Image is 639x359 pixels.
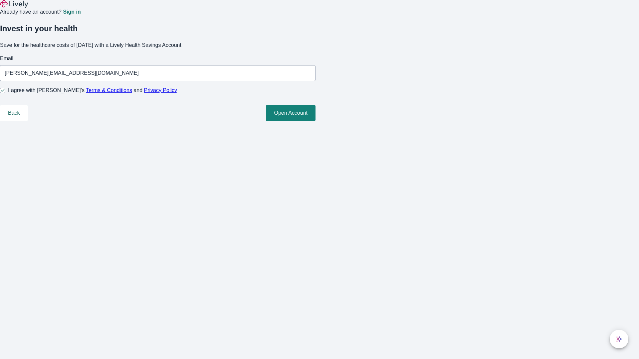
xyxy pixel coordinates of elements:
a: Sign in [63,9,81,15]
a: Privacy Policy [144,87,177,93]
button: Open Account [266,105,316,121]
button: chat [610,330,628,348]
span: I agree with [PERSON_NAME]’s and [8,86,177,94]
svg: Lively AI Assistant [616,336,622,342]
a: Terms & Conditions [86,87,132,93]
